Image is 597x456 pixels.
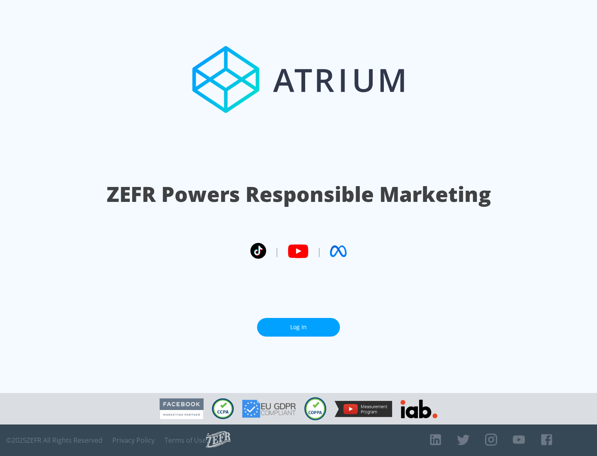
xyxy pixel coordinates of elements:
img: GDPR Compliant [242,400,296,418]
span: © 2025 ZEFR All Rights Reserved [6,436,102,444]
span: | [317,245,322,257]
a: Log In [257,318,340,337]
a: Terms of Use [165,436,206,444]
span: | [274,245,279,257]
img: Facebook Marketing Partner [160,398,204,420]
img: YouTube Measurement Program [335,401,392,417]
img: CCPA Compliant [212,398,234,419]
a: Privacy Policy [112,436,155,444]
img: COPPA Compliant [304,397,326,420]
h1: ZEFR Powers Responsible Marketing [107,180,491,209]
img: IAB [400,400,437,418]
